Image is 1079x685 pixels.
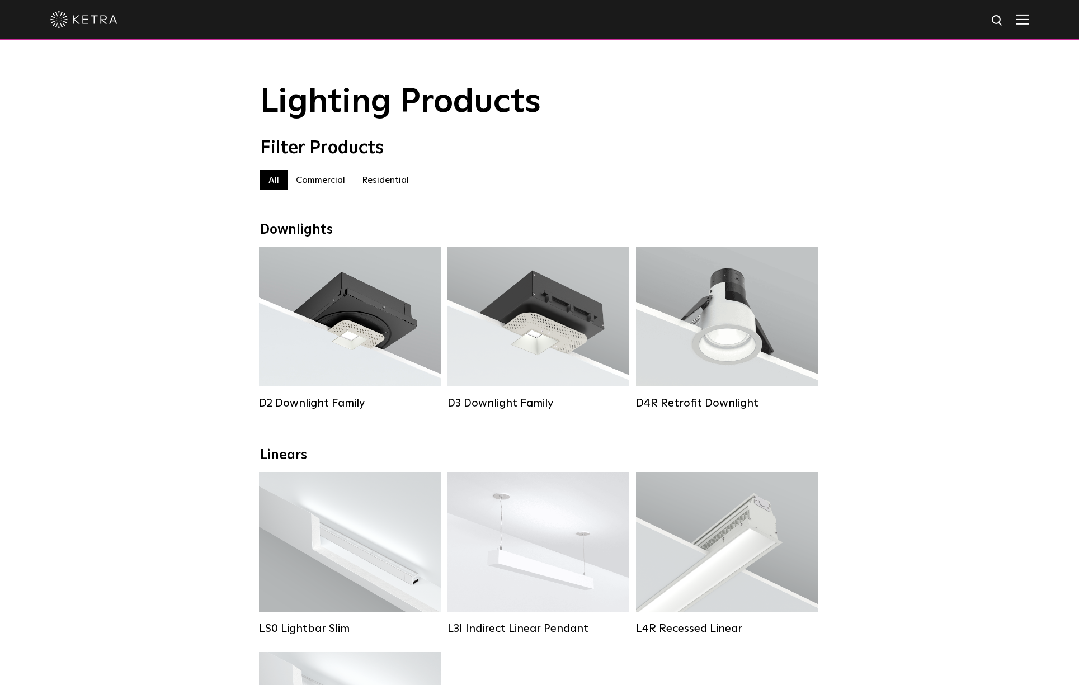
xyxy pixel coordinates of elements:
[260,447,819,464] div: Linears
[447,247,629,410] a: D3 Downlight Family Lumen Output:700 / 900 / 1100Colors:White / Black / Silver / Bronze / Paintab...
[259,396,441,410] div: D2 Downlight Family
[259,622,441,635] div: LS0 Lightbar Slim
[447,472,629,635] a: L3I Indirect Linear Pendant Lumen Output:400 / 600 / 800 / 1000Housing Colors:White / BlackContro...
[260,138,819,159] div: Filter Products
[636,472,818,635] a: L4R Recessed Linear Lumen Output:400 / 600 / 800 / 1000Colors:White / BlackControl:Lutron Clear C...
[260,170,288,190] label: All
[259,472,441,635] a: LS0 Lightbar Slim Lumen Output:200 / 350Colors:White / BlackControl:X96 Controller
[260,86,541,119] span: Lighting Products
[636,622,818,635] div: L4R Recessed Linear
[1016,14,1029,25] img: Hamburger%20Nav.svg
[50,11,117,28] img: ketra-logo-2019-white
[636,396,818,410] div: D4R Retrofit Downlight
[260,222,819,238] div: Downlights
[259,247,441,410] a: D2 Downlight Family Lumen Output:1200Colors:White / Black / Gloss Black / Silver / Bronze / Silve...
[636,247,818,410] a: D4R Retrofit Downlight Lumen Output:800Colors:White / BlackBeam Angles:15° / 25° / 40° / 60°Watta...
[447,622,629,635] div: L3I Indirect Linear Pendant
[288,170,354,190] label: Commercial
[991,14,1005,28] img: search icon
[354,170,417,190] label: Residential
[447,396,629,410] div: D3 Downlight Family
